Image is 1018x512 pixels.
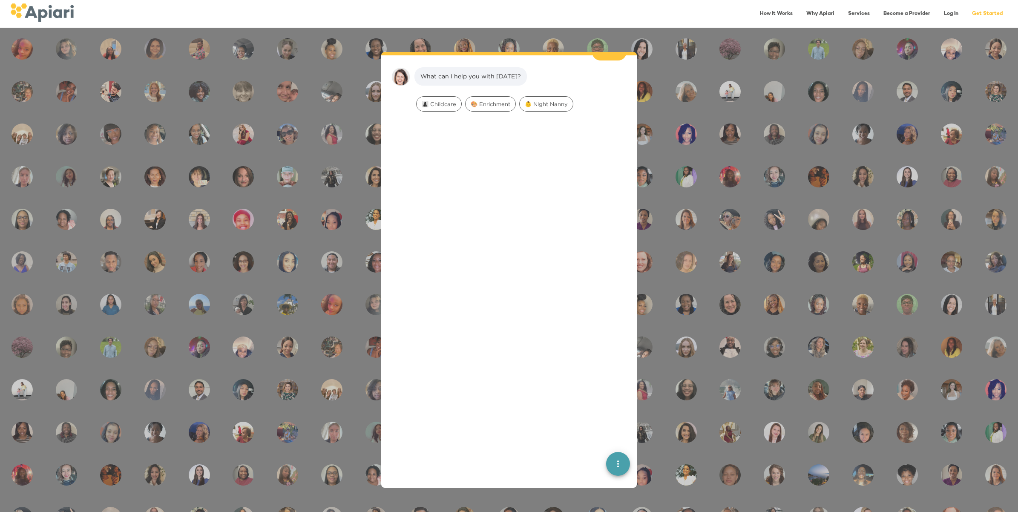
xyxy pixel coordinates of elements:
[878,5,935,23] a: Become a Provider
[939,5,963,23] a: Log In
[520,100,573,108] span: 👶 Night Nanny
[466,100,515,108] span: 🎨 Enrichment
[10,3,74,22] img: logo
[417,100,461,108] span: 👩‍👧‍👦 Childcare
[420,72,521,81] div: What can I help you with [DATE]?
[967,5,1008,23] a: Get Started
[519,96,573,112] div: 👶 Night Nanny
[465,96,516,112] div: 🎨 Enrichment
[416,96,462,112] div: 👩‍👧‍👦 Childcare
[843,5,875,23] a: Services
[391,67,410,86] img: amy.37686e0395c82528988e.png
[606,452,630,476] button: quick menu
[801,5,840,23] a: Why Apiari
[755,5,798,23] a: How It Works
